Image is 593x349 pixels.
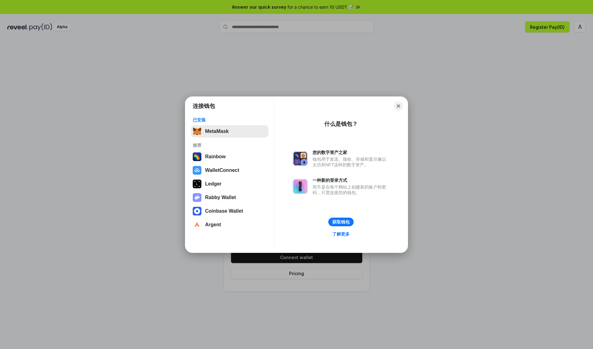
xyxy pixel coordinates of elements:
[193,220,201,229] img: svg+xml,%3Csvg%20width%3D%2228%22%20height%3D%2228%22%20viewBox%3D%220%200%2028%2028%22%20fill%3D...
[193,127,201,136] img: svg+xml,%3Csvg%20fill%3D%22none%22%20height%3D%2233%22%20viewBox%3D%220%200%2035%2033%22%20width%...
[191,151,268,163] button: Rainbow
[193,117,267,123] div: 已安装
[191,125,268,138] button: MetaMask
[394,102,403,110] button: Close
[205,181,221,187] div: Ledger
[205,129,229,134] div: MetaMask
[205,222,221,228] div: Argent
[193,166,201,175] img: svg+xml,%3Csvg%20width%3D%2228%22%20height%3D%2228%22%20viewBox%3D%220%200%2028%2028%22%20fill%3D...
[313,156,389,168] div: 钱包用于发送、接收、存储和显示像以太坊和NFT这样的数字资产。
[193,193,201,202] img: svg+xml,%3Csvg%20xmlns%3D%22http%3A%2F%2Fwww.w3.org%2F2000%2Fsvg%22%20fill%3D%22none%22%20viewBox...
[329,230,353,238] a: 了解更多
[328,218,354,226] button: 获取钱包
[332,231,350,237] div: 了解更多
[293,179,308,194] img: svg+xml,%3Csvg%20xmlns%3D%22http%3A%2F%2Fwww.w3.org%2F2000%2Fsvg%22%20fill%3D%22none%22%20viewBox...
[313,184,389,195] div: 而不是在每个网站上创建新的账户和密码，只需连接您的钱包。
[193,102,215,110] h1: 连接钱包
[205,154,226,160] div: Rainbow
[191,178,268,190] button: Ledger
[293,151,308,166] img: svg+xml,%3Csvg%20xmlns%3D%22http%3A%2F%2Fwww.w3.org%2F2000%2Fsvg%22%20fill%3D%22none%22%20viewBox...
[205,195,236,200] div: Rabby Wallet
[193,152,201,161] img: svg+xml,%3Csvg%20width%3D%22120%22%20height%3D%22120%22%20viewBox%3D%220%200%20120%20120%22%20fil...
[191,191,268,204] button: Rabby Wallet
[191,164,268,177] button: WalletConnect
[324,120,358,128] div: 什么是钱包？
[313,150,389,155] div: 您的数字资产之家
[193,143,267,148] div: 推荐
[205,168,239,173] div: WalletConnect
[193,207,201,215] img: svg+xml,%3Csvg%20width%3D%2228%22%20height%3D%2228%22%20viewBox%3D%220%200%2028%2028%22%20fill%3D...
[191,205,268,217] button: Coinbase Wallet
[313,177,389,183] div: 一种新的登录方式
[332,219,350,225] div: 获取钱包
[191,219,268,231] button: Argent
[205,208,243,214] div: Coinbase Wallet
[193,180,201,188] img: svg+xml,%3Csvg%20xmlns%3D%22http%3A%2F%2Fwww.w3.org%2F2000%2Fsvg%22%20width%3D%2228%22%20height%3...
